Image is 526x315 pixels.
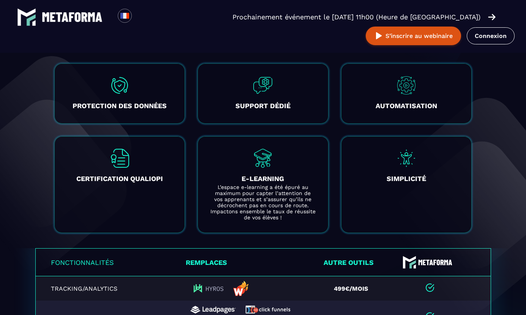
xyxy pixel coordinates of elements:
h3: SUPPORT DÉDIÉ [210,101,316,111]
img: logo-web [245,305,291,314]
img: logo-web [190,306,236,313]
th: Remplaces [186,249,321,276]
img: arrow-right [488,13,496,21]
th: Autre outils [321,249,386,276]
img: fr [120,11,130,20]
td: 499€/mois [321,276,386,301]
p: Tracking/Analytics [51,285,136,292]
img: logo-web [233,281,248,296]
button: S’inscrire au webinaire [366,27,461,45]
img: adv1 [110,76,129,95]
img: adv2 [253,76,272,95]
h3: E-LEARNING [210,173,316,184]
h3: CERTIFICATION QUALIOPI [67,173,173,184]
img: adv3 [397,76,416,95]
input: Search for option [138,13,144,22]
img: logo-web [190,281,224,296]
p: Prochainement événement le [DATE] 11h00 (Heure de [GEOGRAPHIC_DATA]) [232,12,480,22]
h3: PROTECTION DES DONNÉES [67,101,173,111]
img: play [374,31,384,41]
a: Connexion [467,27,515,44]
h3: SIMPLICITÉ [354,173,460,184]
div: Search for option [132,9,150,25]
img: logo [17,8,36,27]
img: logo [42,12,103,22]
p: L’espace e-learning a été épuré au maximum pour capter l’attention de vos apprenants et s’assurer... [210,184,316,220]
img: adv5 [253,149,272,168]
img: adv6 [397,149,416,168]
h3: AUTOMATISATION [354,101,460,111]
img: adv4 [110,149,129,168]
